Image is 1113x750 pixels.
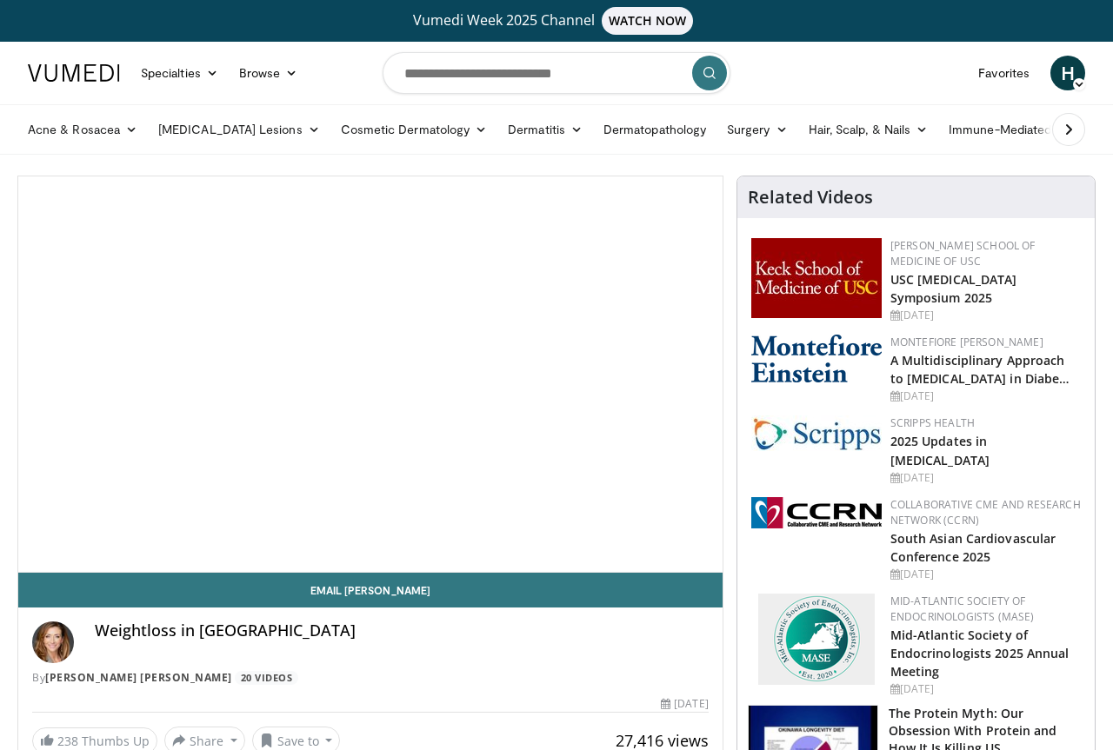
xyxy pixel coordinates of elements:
[890,530,1056,565] a: South Asian Cardiovascular Conference 2025
[890,627,1070,680] a: Mid-Atlantic Society of Endocrinologists 2025 Annual Meeting
[890,415,975,430] a: Scripps Health
[758,594,875,685] img: f382488c-070d-4809-84b7-f09b370f5972.png.150x105_q85_autocrop_double_scale_upscale_version-0.2.png
[890,352,1070,387] a: A Multidisciplinary Approach to [MEDICAL_DATA] in Diabe…
[751,238,882,318] img: 7b941f1f-d101-407a-8bfa-07bd47db01ba.png.150x105_q85_autocrop_double_scale_upscale_version-0.2.jpg
[890,497,1081,528] a: Collaborative CME and Research Network (CCRN)
[28,64,120,82] img: VuMedi Logo
[148,112,330,147] a: [MEDICAL_DATA] Lesions
[330,112,497,147] a: Cosmetic Dermatology
[890,335,1043,349] a: Montefiore [PERSON_NAME]
[751,415,882,451] img: c9f2b0b7-b02a-4276-a72a-b0cbb4230bc1.jpg.150x105_q85_autocrop_double_scale_upscale_version-0.2.jpg
[497,112,593,147] a: Dermatitis
[716,112,798,147] a: Surgery
[235,671,298,686] a: 20 Videos
[95,621,709,640] h4: Weightloss in [GEOGRAPHIC_DATA]
[602,7,694,35] span: WATCH NOW
[17,112,148,147] a: Acne & Rosacea
[57,733,78,749] span: 238
[1050,56,1085,90] a: H
[751,335,882,382] img: b0142b4c-93a1-4b58-8f91-5265c282693c.png.150x105_q85_autocrop_double_scale_upscale_version-0.2.png
[32,621,74,663] img: Avatar
[748,187,873,208] h4: Related Videos
[593,112,716,147] a: Dermatopathology
[383,52,730,94] input: Search topics, interventions
[30,7,1083,35] a: Vumedi Week 2025 ChannelWATCH NOW
[938,112,1079,147] a: Immune-Mediated
[18,176,723,573] video-js: Video Player
[890,681,1081,697] div: [DATE]
[890,271,1017,306] a: USC [MEDICAL_DATA] Symposium 2025
[968,56,1040,90] a: Favorites
[798,112,938,147] a: Hair, Scalp, & Nails
[890,567,1081,582] div: [DATE]
[18,573,723,607] a: Email [PERSON_NAME]
[890,388,1081,404] div: [DATE]
[751,497,882,528] img: a04ee3ba-8487-4636-b0fb-5e8d268f3737.png.150x105_q85_autocrop_double_scale_upscale_version-0.2.png
[890,594,1035,624] a: Mid-Atlantic Society of Endocrinologists (MASE)
[890,238,1036,269] a: [PERSON_NAME] School of Medicine of USC
[890,308,1081,323] div: [DATE]
[32,670,709,686] div: By
[890,433,990,468] a: 2025 Updates in [MEDICAL_DATA]
[229,56,309,90] a: Browse
[890,470,1081,486] div: [DATE]
[45,670,232,685] a: [PERSON_NAME] [PERSON_NAME]
[130,56,229,90] a: Specialties
[661,696,708,712] div: [DATE]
